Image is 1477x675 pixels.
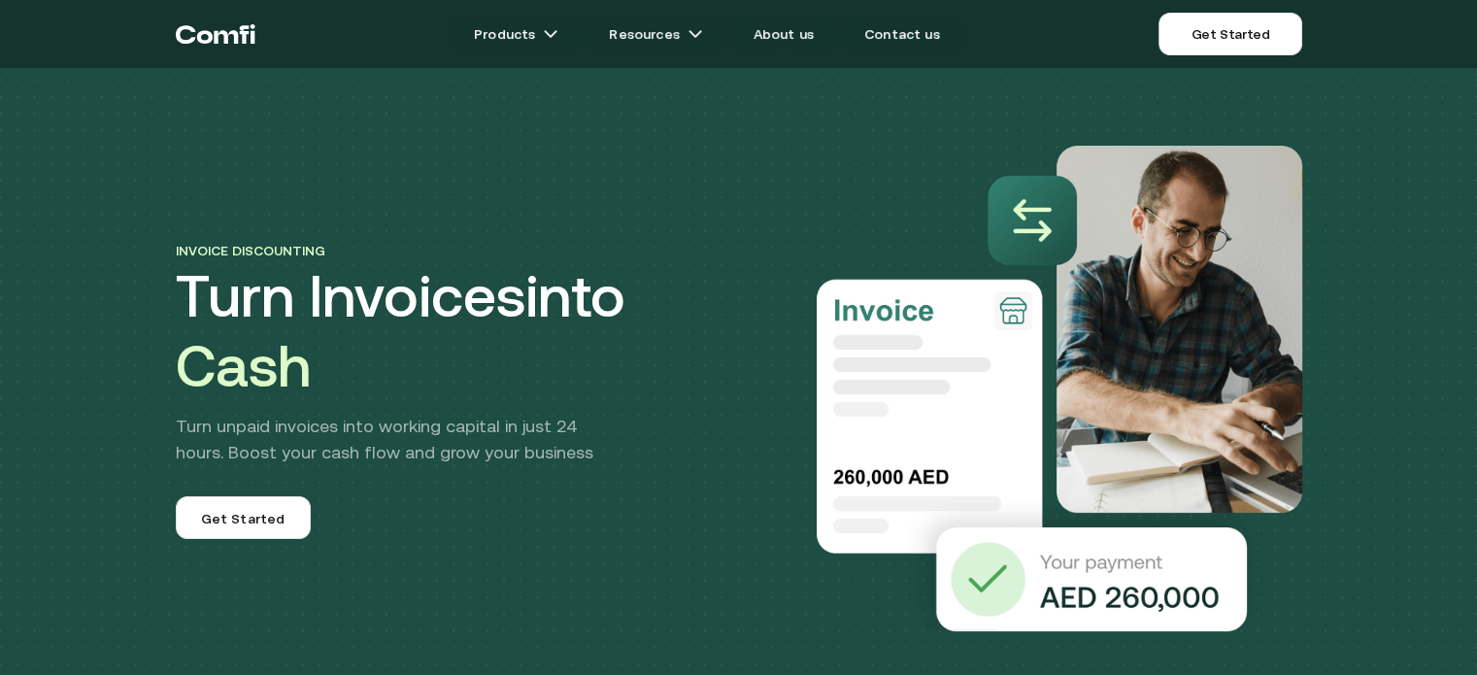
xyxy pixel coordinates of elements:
[176,5,255,63] a: Return to the top of the Comfi home page
[543,26,558,42] img: arrow icons
[730,15,837,53] a: About us
[688,26,703,42] img: arrow icons
[1158,13,1301,55] a: Get Started
[176,496,311,539] a: Get Started
[176,261,739,401] h1: Turn Invoices into
[201,509,285,529] span: Get Started
[841,15,963,53] a: Contact us
[176,243,325,258] span: Invoice discounting
[451,15,582,53] a: Productsarrow icons
[817,146,1302,631] img: Invoice Discounting
[586,15,725,53] a: Resourcesarrow icons
[176,332,311,399] span: Cash
[176,413,626,465] p: Turn unpaid invoices into working capital in just 24 hours. Boost your cash flow and grow your bu...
